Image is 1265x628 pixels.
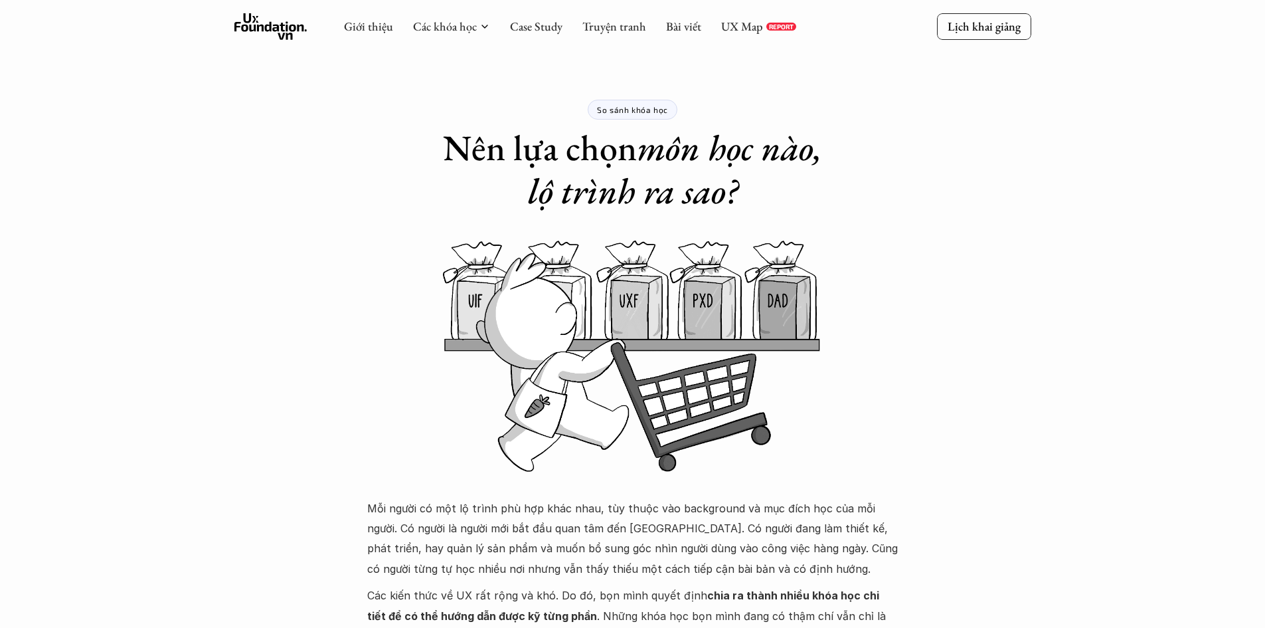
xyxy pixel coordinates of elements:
[413,19,477,34] a: Các khóa học
[937,13,1031,39] a: Lịch khai giảng
[597,105,668,114] p: So sánh khóa học
[721,19,763,34] a: UX Map
[510,19,562,34] a: Case Study
[769,23,794,31] p: REPORT
[427,126,839,213] h1: Nên lựa chọn
[948,19,1021,34] p: Lịch khai giảng
[582,19,646,34] a: Truyện tranh
[528,124,831,214] em: môn học nào, lộ trình ra sao?
[666,19,701,34] a: Bài viết
[344,19,393,34] a: Giới thiệu
[367,589,882,622] strong: chia ra thành nhiều khóa học chi tiết để có thể hướng dẫn được kỹ từng phần
[367,498,898,579] p: Mỗi người có một lộ trình phù hợp khác nhau, tùy thuộc vào background và mục đích học của mỗi ngư...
